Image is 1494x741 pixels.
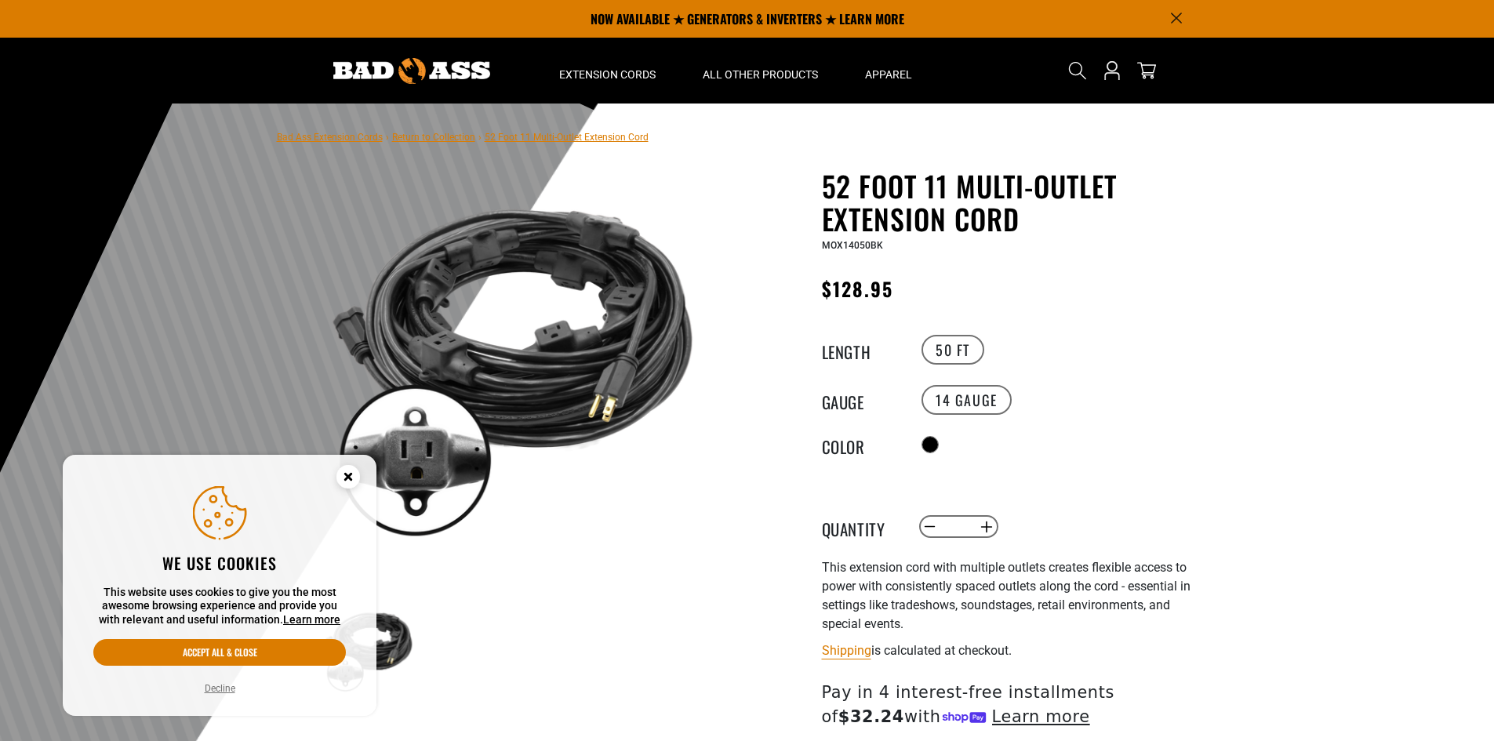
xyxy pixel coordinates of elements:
[822,517,900,537] label: Quantity
[63,455,376,717] aside: Cookie Consent
[485,132,649,143] span: 52 Foot 11 Multi-Outlet Extension Cord
[1065,58,1090,83] summary: Search
[822,643,871,658] a: Shipping
[93,553,346,573] h2: We use cookies
[822,390,900,410] legend: Gauge
[93,639,346,666] button: Accept all & close
[679,38,842,104] summary: All Other Products
[703,67,818,82] span: All Other Products
[277,127,649,146] nav: breadcrumbs
[822,560,1190,631] span: This extension cord with multiple outlets creates flexible access to power with consistently spac...
[921,385,1012,415] label: 14 Gauge
[559,67,656,82] span: Extension Cords
[822,240,883,251] span: MOX14050BK
[921,335,984,365] label: 50 FT
[323,173,701,550] img: black
[283,613,340,626] a: Learn more
[822,274,894,303] span: $128.95
[842,38,936,104] summary: Apparel
[822,340,900,360] legend: Length
[822,169,1206,235] h1: 52 Foot 11 Multi-Outlet Extension Cord
[478,132,482,143] span: ›
[536,38,679,104] summary: Extension Cords
[822,640,1206,661] div: is calculated at checkout.
[277,132,383,143] a: Bad Ass Extension Cords
[93,586,346,627] p: This website uses cookies to give you the most awesome browsing experience and provide you with r...
[200,681,240,696] button: Decline
[822,434,900,455] legend: Color
[865,67,912,82] span: Apparel
[333,58,490,84] img: Bad Ass Extension Cords
[386,132,389,143] span: ›
[392,132,475,143] a: Return to Collection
